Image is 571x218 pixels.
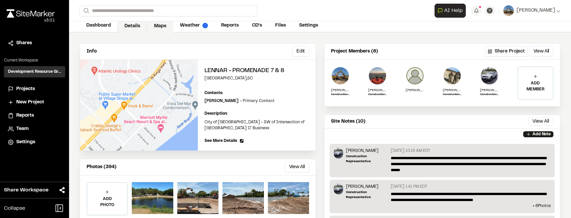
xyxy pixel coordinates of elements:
[4,57,65,63] p: Current Workspace
[8,69,61,75] h3: Development Resource Group
[443,88,461,93] p: [PERSON_NAME]
[435,4,466,18] button: Open AI Assistant
[346,154,388,164] p: Construction Representative
[80,5,92,16] button: Search
[204,138,237,144] span: See More Details
[292,46,309,57] button: Edit
[16,139,35,146] span: Settings
[8,139,61,146] a: Settings
[147,20,173,33] a: Maps
[203,23,208,28] img: precipai.png
[346,190,388,200] p: Construction Representative
[480,88,499,93] p: [PERSON_NAME]
[87,163,117,171] p: Photos (394)
[334,184,343,194] img: Timothy Clark
[269,19,292,32] a: Files
[204,75,309,81] p: [GEOGRAPHIC_DATA] , SC
[173,19,214,32] a: Weather
[16,125,29,133] span: Team
[8,40,61,47] a: Shares
[80,19,118,32] a: Dashboard
[8,99,61,106] a: New Project
[240,99,275,103] span: - Primary Contact
[16,85,35,93] span: Projects
[368,66,387,85] img: Zach Thompson
[331,66,350,85] img: Ross Edwards
[4,186,48,194] span: Share Workspace
[331,93,350,97] p: Construction Representative
[16,40,32,47] span: Shares
[517,7,555,14] span: [PERSON_NAME]
[118,20,147,33] a: Details
[346,148,388,154] p: [PERSON_NAME]
[528,118,553,126] button: View All
[503,5,560,16] button: [PERSON_NAME]
[485,46,528,57] button: Share Project
[204,98,275,104] p: [PERSON_NAME]
[204,90,223,96] p: Contacts:
[16,112,34,119] span: Reports
[443,93,461,97] p: Construction Rep.
[87,48,97,55] p: Info
[7,9,55,18] img: rebrand.png
[443,66,461,85] img: Dillon Hackett
[8,85,61,93] a: Projects
[532,131,551,137] p: Add Note
[292,19,325,32] a: Settings
[331,88,350,93] p: [PERSON_NAME]
[8,112,61,119] a: Reports
[406,66,424,85] img: James Parker
[285,162,309,172] button: View All
[480,66,499,85] img: Timothy Clark
[391,184,427,190] p: [DATE] 1:41 PM EDT
[204,111,309,117] p: Description:
[444,7,463,15] span: AI Help
[214,19,245,32] a: Reports
[346,184,388,190] p: [PERSON_NAME]
[406,88,424,93] p: [PERSON_NAME]
[245,19,269,32] a: CD's
[518,80,553,92] p: ADD MEMBER
[204,66,309,75] h2: Lennar - Promenade 7 & 8
[480,93,499,97] p: Construction Representative
[4,204,25,212] span: Collapse
[204,119,309,131] p: City of [GEOGRAPHIC_DATA] - SW of Intersection of [GEOGRAPHIC_DATA] 17 Business
[334,203,551,209] p: + 6 Photo s
[529,46,553,57] button: View All
[16,99,44,106] span: New Project
[87,196,127,208] p: ADD PHOTO
[368,88,387,93] p: [PERSON_NAME]
[368,93,387,97] p: Construction Manager
[331,48,378,55] p: Project Members (6)
[331,118,366,125] p: Site Notes (10)
[8,125,61,133] a: Team
[334,148,343,159] img: Timothy Clark
[391,148,430,154] p: [DATE] 10:16 AM EDT
[503,5,514,16] img: User
[7,18,55,24] div: Oh geez...please don't...
[435,4,468,18] div: Open AI Assistant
